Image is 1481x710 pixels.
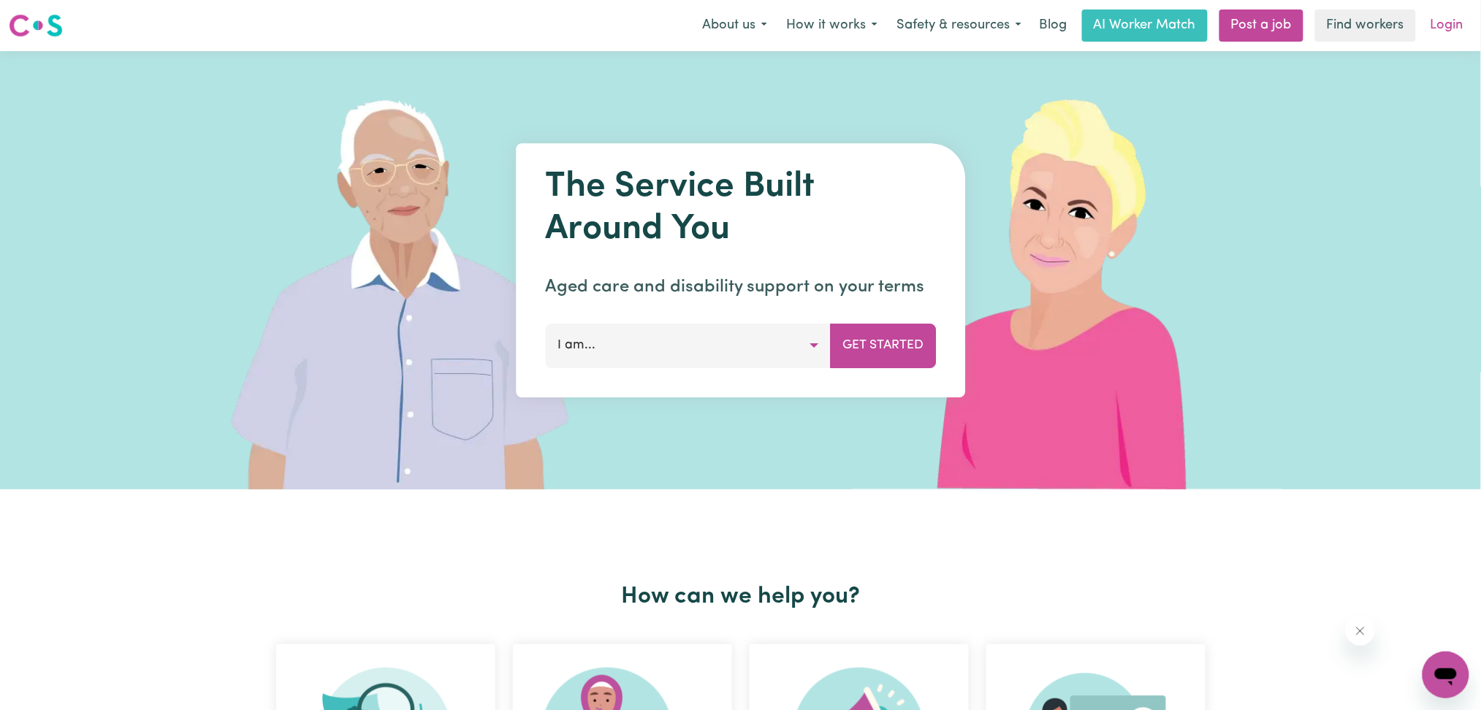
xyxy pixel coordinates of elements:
[1422,9,1472,42] a: Login
[1423,652,1469,698] iframe: Button to launch messaging window
[830,324,936,367] button: Get Started
[9,10,88,22] span: Need any help?
[545,274,936,300] p: Aged care and disability support on your terms
[267,583,1214,611] h2: How can we help you?
[1219,9,1303,42] a: Post a job
[1082,9,1208,42] a: AI Worker Match
[1315,9,1416,42] a: Find workers
[9,12,63,39] img: Careseekers logo
[1031,9,1076,42] a: Blog
[545,167,936,251] h1: The Service Built Around You
[887,10,1031,41] button: Safety & resources
[693,10,777,41] button: About us
[9,9,63,42] a: Careseekers logo
[777,10,887,41] button: How it works
[1346,617,1375,646] iframe: Close message
[545,324,831,367] button: I am...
